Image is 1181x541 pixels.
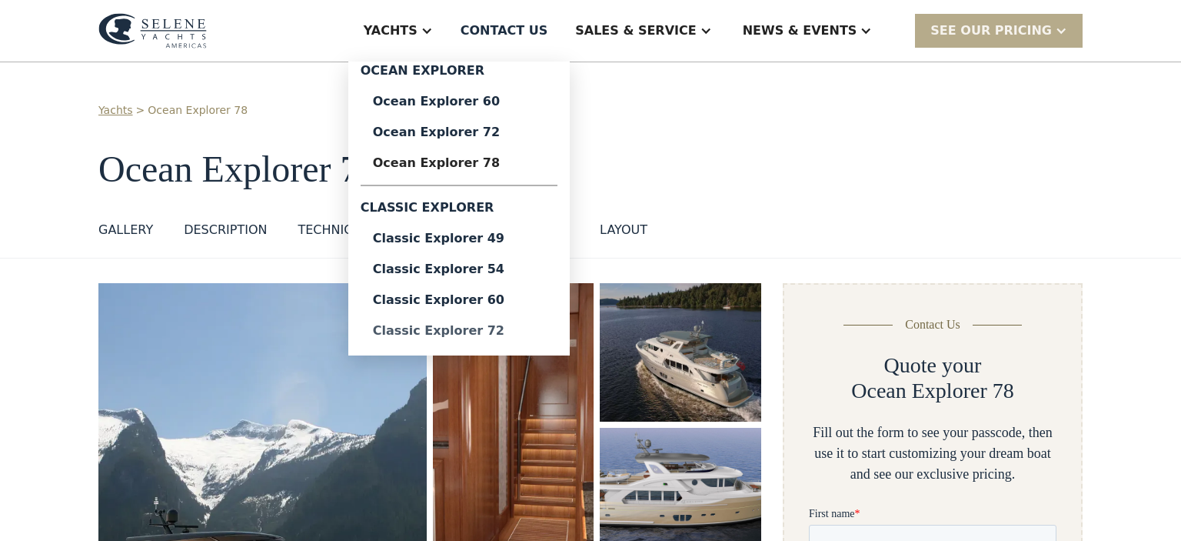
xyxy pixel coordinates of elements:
[361,148,557,179] a: Ocean Explorer 78
[361,223,557,254] a: Classic Explorer 49
[298,221,411,245] a: Technical sheet
[148,102,248,119] a: Ocean Explorer 78
[851,378,1013,404] h2: Ocean Explorer 78
[373,95,545,108] div: Ocean Explorer 60
[600,283,761,422] a: open lightbox
[600,221,647,239] div: layout
[361,254,557,285] a: Classic Explorer 54
[361,192,557,223] div: Classic Explorer
[184,221,267,239] div: DESCRIPTION
[373,325,545,337] div: Classic Explorer 72
[743,22,857,40] div: News & EVENTS
[98,221,153,245] a: GALLERY
[575,22,696,40] div: Sales & Service
[905,316,960,334] div: Contact Us
[361,285,557,316] a: Classic Explorer 60
[361,316,557,346] a: Classic Explorer 72
[361,62,557,86] div: Ocean Explorer
[98,149,1083,190] h1: Ocean Explorer 78
[461,22,548,40] div: Contact US
[361,117,557,148] a: Ocean Explorer 72
[915,14,1083,47] div: SEE Our Pricing
[98,13,207,48] img: logo
[930,22,1052,40] div: SEE Our Pricing
[600,221,647,245] a: layout
[809,422,1056,485] div: Fill out the form to see your passcode, then use it to start customizing your dream boat and see ...
[184,221,267,245] a: DESCRIPTION
[98,221,153,239] div: GALLERY
[373,232,545,245] div: Classic Explorer 49
[364,22,418,40] div: Yachts
[884,352,982,379] h2: Quote your
[136,102,145,119] div: >
[373,126,545,139] div: Ocean Explorer 72
[373,263,545,276] div: Classic Explorer 54
[298,221,411,239] div: Technical sheet
[98,102,133,119] a: Yachts
[373,157,545,169] div: Ocean Explorer 78
[373,294,545,306] div: Classic Explorer 60
[348,62,570,356] nav: Yachts
[361,86,557,117] a: Ocean Explorer 60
